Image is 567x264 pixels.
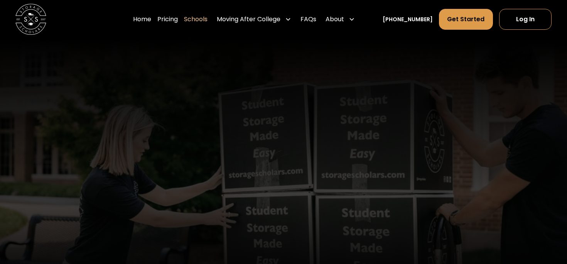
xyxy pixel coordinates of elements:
a: Log In [499,9,552,30]
a: [PHONE_NUMBER] [383,15,433,24]
div: Moving After College [217,15,280,24]
img: Storage Scholars main logo [15,4,46,35]
a: Home [133,8,151,30]
a: Pricing [157,8,178,30]
a: Schools [184,8,208,30]
div: Moving After College [214,8,294,30]
a: FAQs [300,8,316,30]
div: About [326,15,344,24]
a: Get Started [439,9,493,30]
div: About [322,8,358,30]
